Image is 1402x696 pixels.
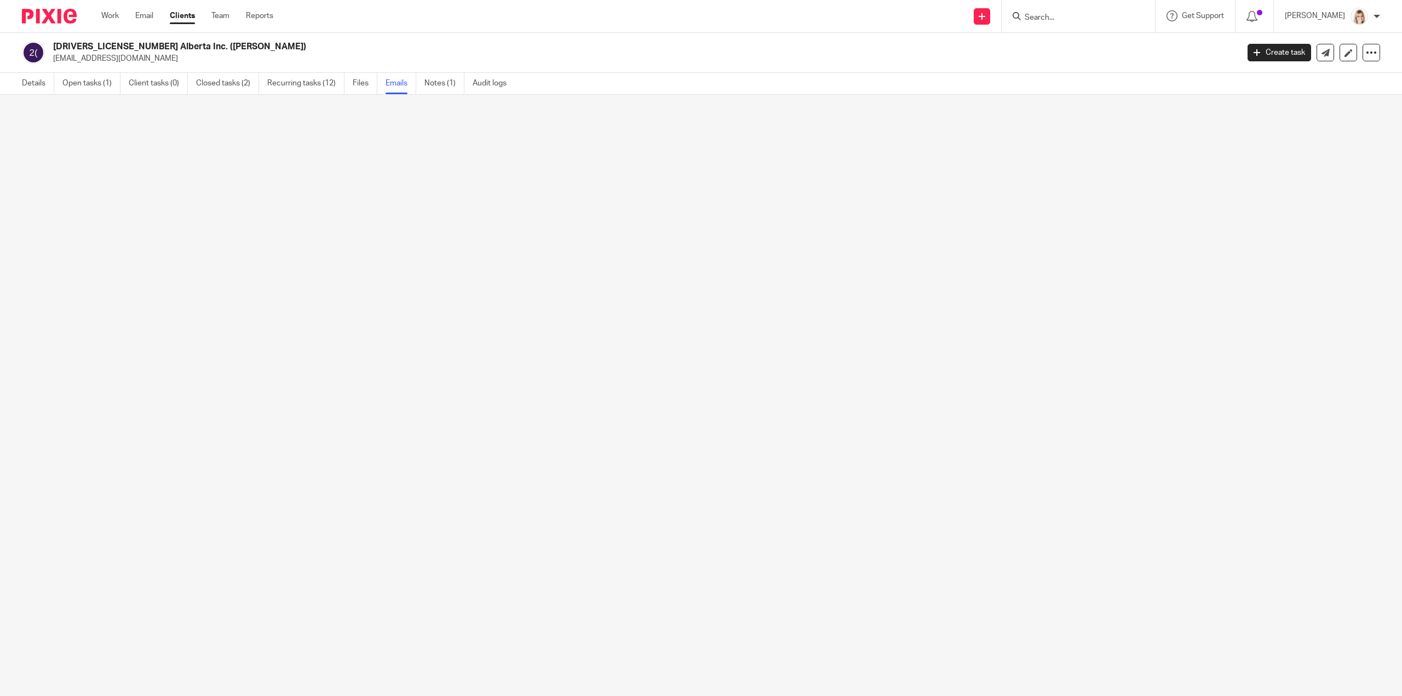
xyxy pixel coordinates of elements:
a: Emails [386,73,416,94]
a: Work [101,10,119,21]
a: Reports [246,10,273,21]
img: Pixie [22,9,77,24]
h2: [DRIVERS_LICENSE_NUMBER] Alberta Inc. ([PERSON_NAME]) [53,41,996,53]
p: [EMAIL_ADDRESS][DOMAIN_NAME] [53,53,1231,64]
a: Team [211,10,229,21]
a: Email [135,10,153,21]
a: Client tasks (0) [129,73,188,94]
a: Edit client [1340,44,1357,61]
a: Closed tasks (2) [196,73,259,94]
p: [PERSON_NAME] [1285,10,1345,21]
a: Open tasks (1) [62,73,120,94]
span: Get Support [1182,12,1224,20]
a: Create task [1248,44,1311,61]
a: Clients [170,10,195,21]
a: Files [353,73,377,94]
a: Recurring tasks (12) [267,73,344,94]
input: Search [1024,13,1122,23]
a: Send new email [1317,44,1334,61]
a: Audit logs [473,73,515,94]
a: Details [22,73,54,94]
img: svg%3E [22,41,45,64]
img: Tayler%20Headshot%20Compressed%20Resized%202.jpg [1351,8,1368,25]
a: Notes (1) [424,73,464,94]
